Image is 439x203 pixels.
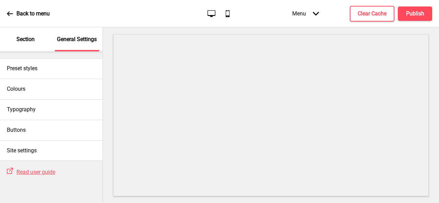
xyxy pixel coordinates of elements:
[406,10,424,17] h4: Publish
[358,10,387,17] h4: Clear Cache
[7,4,50,23] a: Back to menu
[57,36,97,43] p: General Settings
[7,147,37,154] h4: Site settings
[16,169,55,175] span: Read user guide
[7,85,25,93] h4: Colours
[7,126,26,134] h4: Buttons
[285,3,326,24] div: Menu
[7,65,37,72] h4: Preset styles
[398,7,432,21] button: Publish
[350,6,394,22] button: Clear Cache
[16,10,50,17] p: Back to menu
[7,106,36,113] h4: Typography
[13,169,55,175] a: Read user guide
[16,36,35,43] p: Section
